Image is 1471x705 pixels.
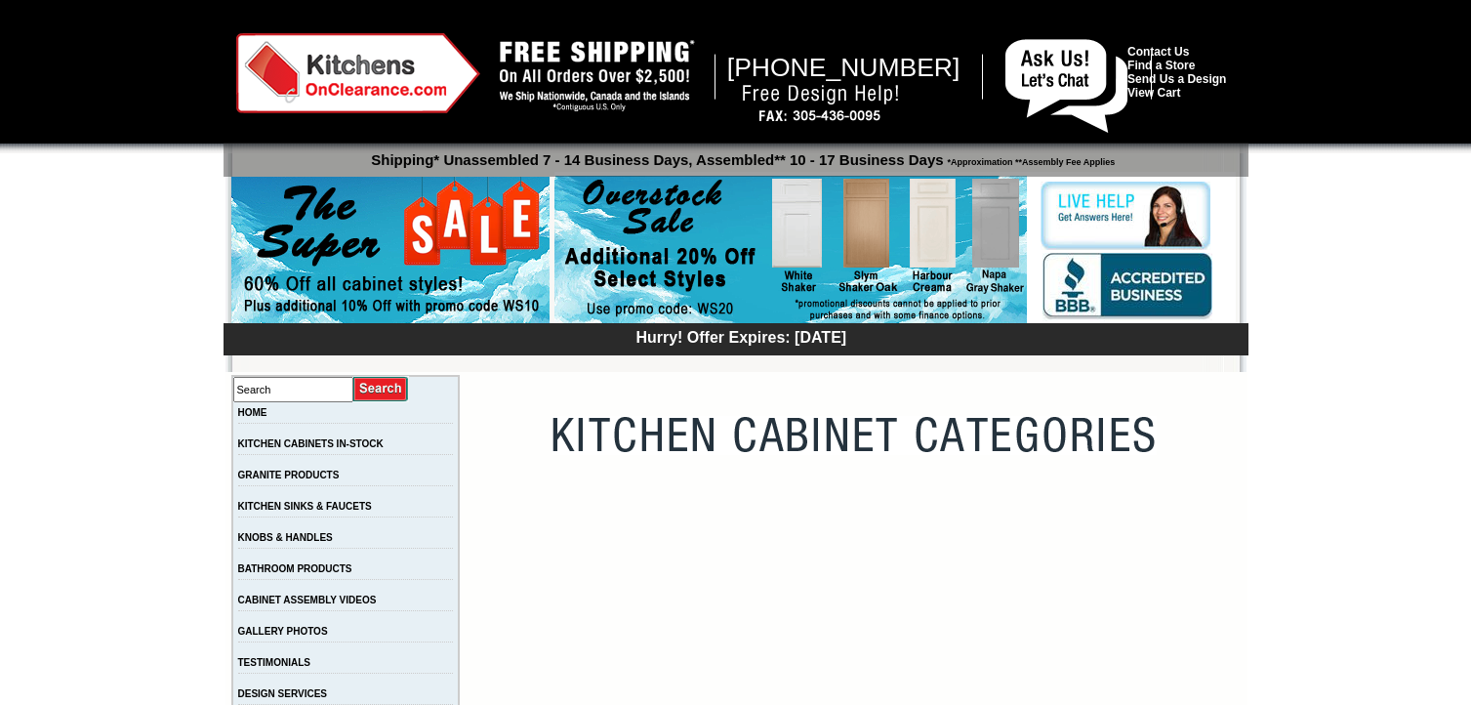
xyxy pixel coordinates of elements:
[238,626,328,637] a: GALLERY PHOTOS
[238,595,377,605] a: CABINET ASSEMBLY VIDEOS
[1127,59,1195,72] a: Find a Store
[1127,72,1226,86] a: Send Us a Design
[238,407,267,418] a: HOME
[233,143,1248,168] p: Shipping* Unassembled 7 - 14 Business Days, Assembled** 10 - 17 Business Days
[238,470,340,480] a: GRANITE PRODUCTS
[238,563,352,574] a: BATHROOM PRODUCTS
[238,532,333,543] a: KNOBS & HANDLES
[238,688,328,699] a: DESIGN SERVICES
[233,326,1248,347] div: Hurry! Offer Expires: [DATE]
[944,152,1116,167] span: *Approximation **Assembly Fee Applies
[238,501,372,512] a: KITCHEN SINKS & FAUCETS
[1127,86,1180,100] a: View Cart
[238,657,310,668] a: TESTIMONIALS
[236,33,480,113] img: Kitchens on Clearance Logo
[1127,45,1189,59] a: Contact Us
[353,376,409,402] input: Submit
[238,438,384,449] a: KITCHEN CABINETS IN-STOCK
[727,53,960,82] span: [PHONE_NUMBER]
